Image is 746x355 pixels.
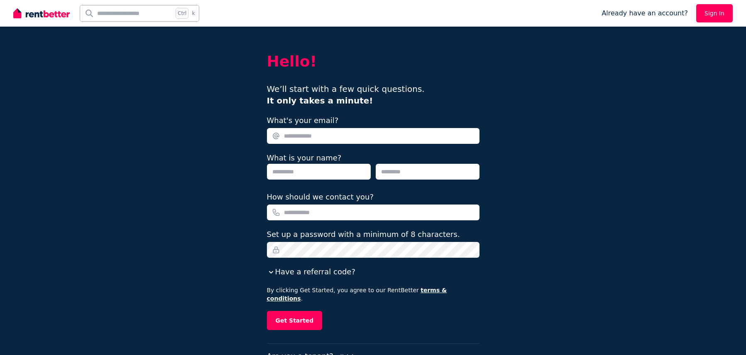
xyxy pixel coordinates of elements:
button: Get Started [267,311,323,330]
label: What's your email? [267,115,339,126]
label: What is your name? [267,153,342,162]
button: Have a referral code? [267,266,355,278]
img: RentBetter [13,7,70,20]
a: Sign In [696,4,733,22]
span: We’ll start with a few quick questions. [267,84,425,106]
p: By clicking Get Started, you agree to our RentBetter . [267,286,479,303]
span: Already have an account? [602,8,688,18]
label: Set up a password with a minimum of 8 characters. [267,229,460,240]
span: Ctrl [176,8,188,19]
label: How should we contact you? [267,191,374,203]
span: k [192,10,195,17]
b: It only takes a minute! [267,96,373,106]
h2: Hello! [267,53,479,70]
